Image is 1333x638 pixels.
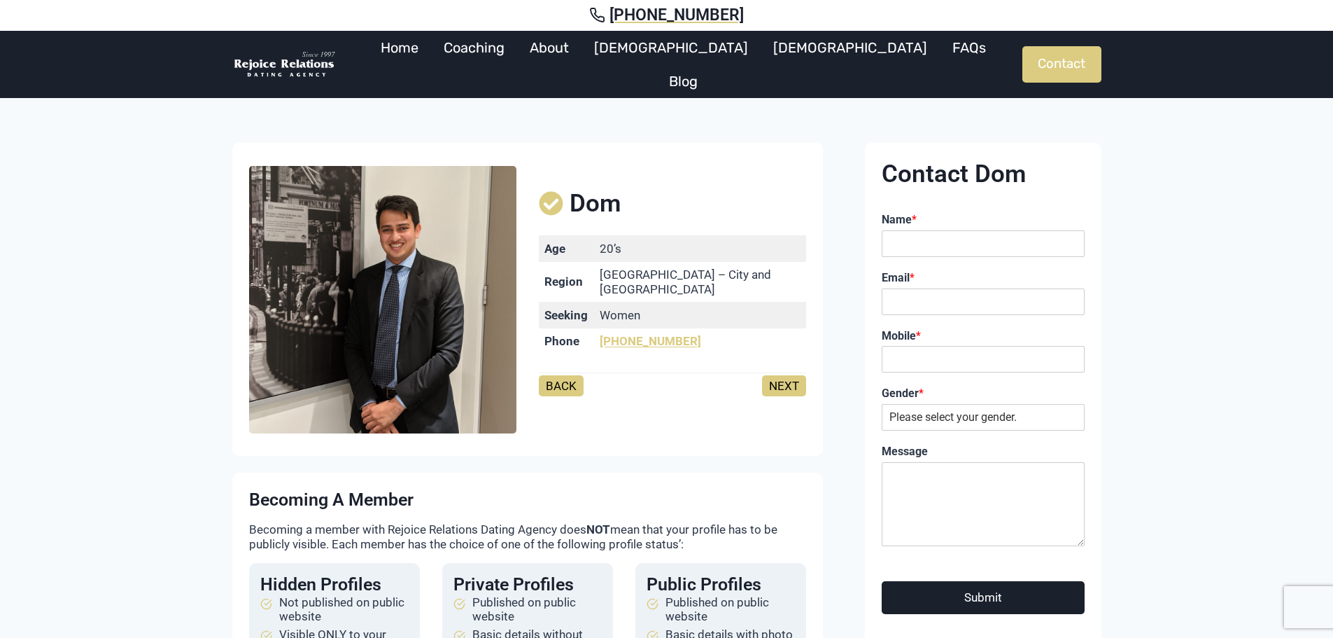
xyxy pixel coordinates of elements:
[344,31,1022,98] nav: Primary
[665,595,795,624] span: Published on public website
[882,213,1085,228] label: Name
[232,50,337,79] img: Rejoice Relations
[1022,46,1101,83] a: Contact
[260,574,409,595] h4: Hidden Profiles
[594,235,806,261] td: 20’s
[431,31,517,64] a: Coaching
[544,308,588,322] strong: Seeking
[453,574,602,595] h4: Private Profiles
[882,346,1085,373] input: Mobile
[249,490,807,511] h4: Becoming a Member
[882,581,1085,614] button: Submit
[17,6,1316,25] a: [PHONE_NUMBER]
[882,329,1085,344] label: Mobile
[594,262,806,303] td: [GEOGRAPHIC_DATA] – City and [GEOGRAPHIC_DATA]
[570,189,621,219] span: Dom
[544,275,583,289] strong: Region
[882,445,1085,459] label: Message
[609,6,744,25] span: [PHONE_NUMBER]
[544,334,579,348] strong: Phone
[368,31,431,64] a: Home
[539,375,584,396] a: BACK
[517,31,581,64] a: About
[882,387,1085,401] label: Gender
[762,375,806,396] a: NEXT
[472,595,602,624] span: Published on public website
[882,271,1085,286] label: Email
[279,595,409,624] span: Not published on public website
[600,334,701,348] a: [PHONE_NUMBER]
[594,302,806,328] td: Women
[249,522,807,551] p: Becoming a member with Rejoice Relations Dating Agency does mean that your profile has to be publ...
[581,31,761,64] a: [DEMOGRAPHIC_DATA]
[656,64,710,98] a: Blog
[761,31,940,64] a: [DEMOGRAPHIC_DATA]
[586,522,610,536] strong: NOT
[882,160,1085,189] h2: Contact Dom
[544,242,565,256] strong: Age
[940,31,999,64] a: FAQs
[647,574,795,595] h4: Public Profiles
